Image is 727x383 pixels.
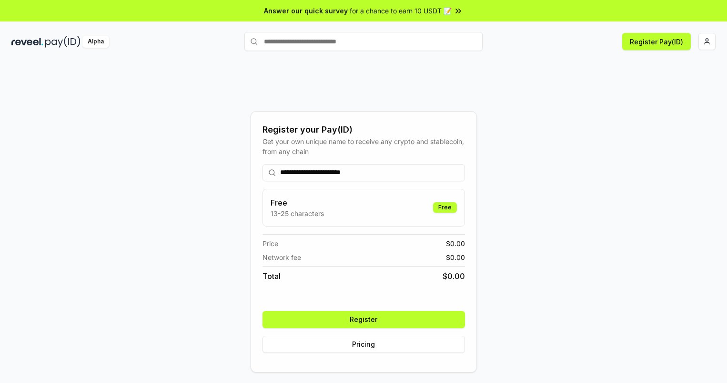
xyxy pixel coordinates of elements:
[446,252,465,262] span: $ 0.00
[263,123,465,136] div: Register your Pay(ID)
[11,36,43,48] img: reveel_dark
[433,202,457,213] div: Free
[263,311,465,328] button: Register
[263,270,281,282] span: Total
[263,238,278,248] span: Price
[45,36,81,48] img: pay_id
[82,36,109,48] div: Alpha
[263,136,465,156] div: Get your own unique name to receive any crypto and stablecoin, from any chain
[264,6,348,16] span: Answer our quick survey
[263,252,301,262] span: Network fee
[622,33,691,50] button: Register Pay(ID)
[446,238,465,248] span: $ 0.00
[271,208,324,218] p: 13-25 characters
[263,336,465,353] button: Pricing
[350,6,452,16] span: for a chance to earn 10 USDT 📝
[443,270,465,282] span: $ 0.00
[271,197,324,208] h3: Free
